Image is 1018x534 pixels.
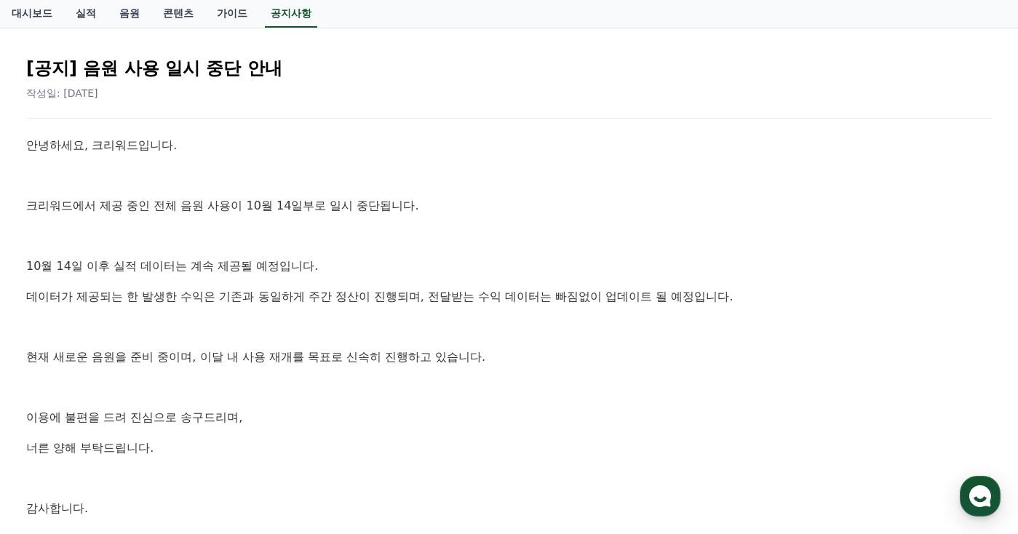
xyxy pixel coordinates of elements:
p: 데이터가 제공되는 한 발생한 수익은 기존과 동일하게 주간 정산이 진행되며, 전달받는 수익 데이터는 빠짐없이 업데이트 될 예정입니다. [26,287,992,306]
a: 대화 [96,413,188,450]
a: 설정 [188,413,279,450]
p: 10월 14일 이후 실적 데이터는 계속 제공될 예정입니다. [26,257,992,276]
p: 현재 새로운 음원을 준비 중이며, 이달 내 사용 재개를 목표로 신속히 진행하고 있습니다. [26,348,992,367]
a: 홈 [4,413,96,450]
p: 안녕하세요, 크리워드입니다. [26,136,992,155]
p: 감사합니다. [26,499,992,518]
span: 대화 [133,436,151,447]
span: 홈 [46,435,55,447]
p: 이용에 불편을 드려 진심으로 송구드리며, [26,408,992,427]
span: 작성일: [DATE] [26,87,98,99]
span: 설정 [225,435,242,447]
h2: [공지] 음원 사용 일시 중단 안내 [26,57,992,80]
p: 크리워드에서 제공 중인 전체 음원 사용이 10월 14일부로 일시 중단됩니다. [26,196,992,215]
p: 너른 양해 부탁드립니다. [26,439,992,458]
